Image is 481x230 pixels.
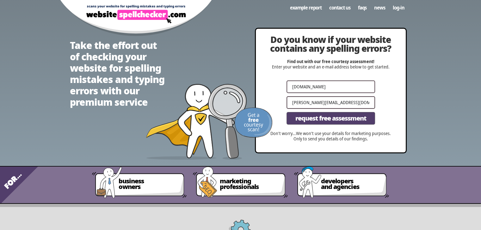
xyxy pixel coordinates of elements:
[234,108,272,138] img: Get a FREE courtesy scan!
[313,174,389,200] a: developersand agencies
[268,35,393,53] h2: Do you know if your website contains any spelling errors?
[321,178,381,190] span: developers and agencies
[268,131,393,142] p: Don’t worry…We won’t use your details for marketing purposes. Only to send you details of our fin...
[286,2,325,14] a: Example Report
[146,84,247,160] img: website spellchecker scans your website looking for spelling mistakes
[287,58,374,64] strong: Find out with our free courtesy assessment!
[287,96,375,109] input: Your email address
[287,80,375,93] input: eg https://www.mywebsite.com/
[70,40,165,108] h1: Take the effort out of checking your website for spelling mistakes and typing errors with our pre...
[287,112,375,125] button: Request Free Assessment
[295,115,366,121] span: Request Free Assessment
[111,174,187,200] a: businessowners
[354,2,370,14] a: FAQs
[389,2,408,14] a: Log-in
[268,59,393,70] p: Enter your website and an e-mail address below to get started.
[325,2,354,14] a: Contact us
[119,178,179,190] span: business owners
[370,2,389,14] a: News
[219,178,280,190] span: marketing professionals
[212,174,288,200] a: marketingprofessionals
